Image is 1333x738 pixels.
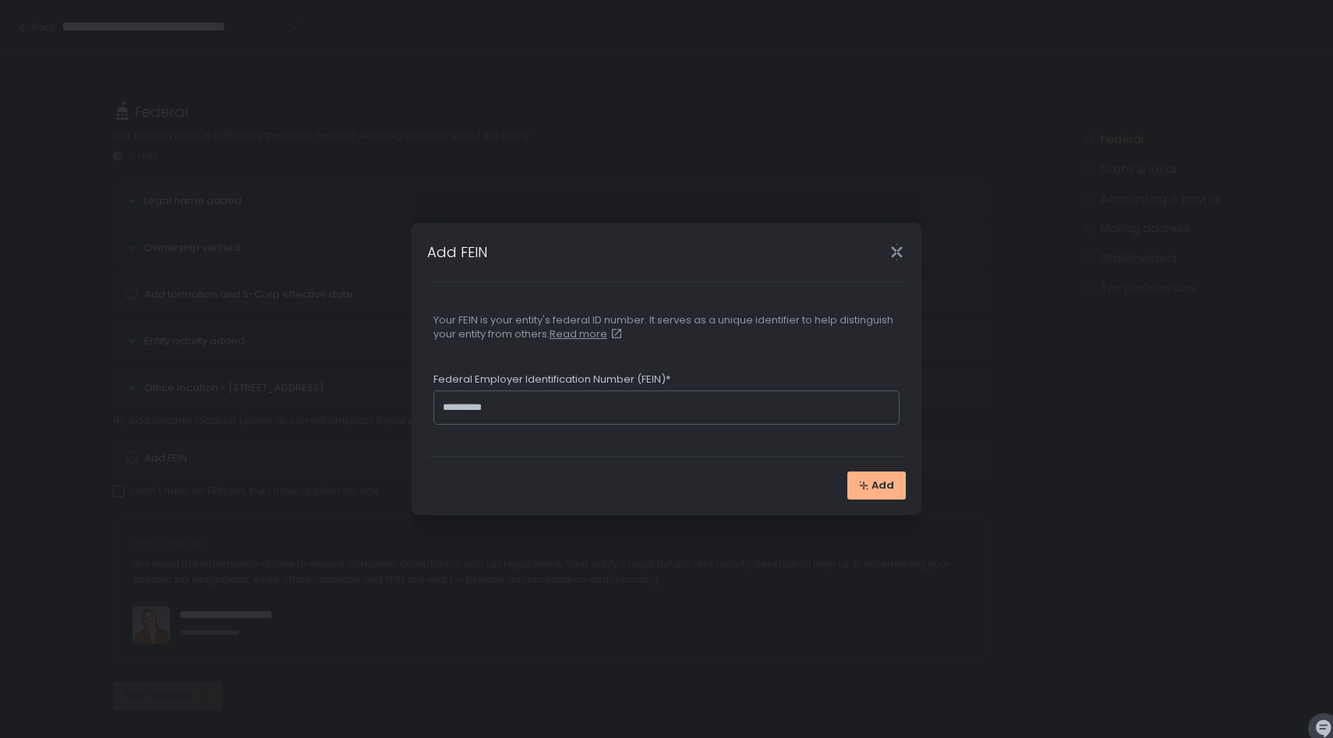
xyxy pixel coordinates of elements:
span: Federal Employer Identification Number (FEIN)* [433,373,670,387]
h1: Add FEIN [427,242,487,263]
button: Add [847,471,906,500]
div: Close [872,243,921,261]
span: Add [872,478,894,493]
span: Your FEIN is your entity's federal ID number. It serves as a unique identifier to help distinguis... [433,313,893,341]
a: Read more [550,327,626,341]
